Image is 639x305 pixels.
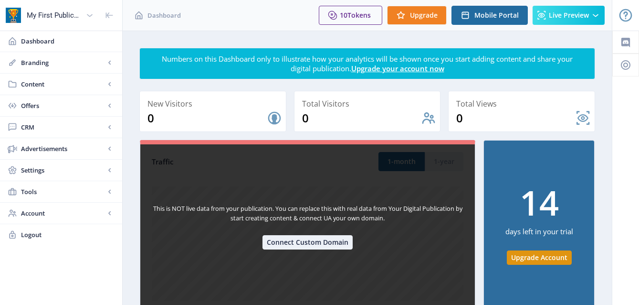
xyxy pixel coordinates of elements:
[302,97,437,110] div: Total Visitors
[21,101,105,110] span: Offers
[387,6,447,25] button: Upgrade
[147,11,181,20] span: Dashboard
[347,11,371,20] span: Tokens
[21,58,105,67] span: Branding
[21,187,105,196] span: Tools
[6,8,21,23] img: app-icon.png
[505,219,573,251] div: days left in your trial
[152,204,463,235] div: This is NOT live data from your publication. You can replace this with real data from Your Digita...
[319,6,382,25] button: 10Tokens
[507,251,572,265] button: Upgrade Account
[262,235,353,250] button: Connect Custom Domain
[147,110,267,126] div: 0
[21,122,105,132] span: CRM
[549,11,589,19] span: Live Preview
[520,185,559,219] div: 14
[474,11,519,19] span: Mobile Portal
[147,97,282,110] div: New Visitors
[456,97,591,110] div: Total Views
[21,144,105,153] span: Advertisements
[451,6,528,25] button: Mobile Portal
[161,54,574,73] div: Numbers on this Dashboard only to illustrate how your analytics will be shown once you start addi...
[302,110,421,126] div: 0
[21,165,105,175] span: Settings
[351,64,444,73] a: Upgrade your account now
[410,11,438,19] span: Upgrade
[533,6,605,25] button: Live Preview
[27,5,82,26] div: My First Publication
[21,36,115,46] span: Dashboard
[21,208,105,218] span: Account
[21,230,115,240] span: Logout
[456,110,576,126] div: 0
[21,79,105,89] span: Content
